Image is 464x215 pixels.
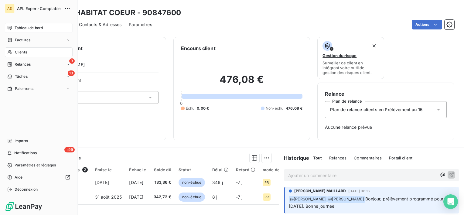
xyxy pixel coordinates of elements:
button: Actions [412,20,442,29]
span: Bonjour, prélèvement programmé pour le [DATE]. Bonne journée [289,196,449,209]
span: Non-échu [266,106,283,111]
span: Clients [15,49,27,55]
div: mode de paiement [263,167,299,172]
span: 0,00 € [197,106,209,111]
div: Open Intercom Messenger [443,194,458,209]
span: [DATE] 08:22 [348,189,370,193]
div: Statut [179,167,205,172]
h6: Relance [325,90,447,97]
span: Surveiller ce client en intégrant votre outil de gestion des risques client. [322,60,379,75]
span: Paramètres et réglages [15,162,56,168]
div: Retard [236,167,255,172]
span: 13 [68,70,75,76]
span: Factures [15,37,30,43]
span: Tout [313,155,322,160]
span: -7 j [236,194,243,200]
span: Paramètres [129,22,152,28]
h6: Encours client [181,45,216,52]
span: 476,08 € [286,106,302,111]
span: [DATE] [129,194,143,200]
div: Solde dû [154,167,171,172]
span: Notifications [14,150,37,156]
span: 342,72 € [154,194,171,200]
span: Plan de relance clients en Prélèvement au 15 [330,107,422,113]
img: Logo LeanPay [5,202,43,211]
span: 8 j [212,194,217,200]
span: 0 [180,101,183,106]
div: Échue le [129,167,146,172]
span: non-échue [179,193,205,202]
span: APL Expert-Comptable [17,6,61,11]
span: Aucune relance prévue [325,124,447,130]
span: Tâches [15,74,28,79]
span: 133,36 € [154,179,171,186]
span: +99 [64,147,75,152]
span: Aide [15,175,23,180]
span: 3 [69,58,75,64]
span: Gestion du risque [322,53,357,58]
span: PR [264,181,269,184]
span: 2 [82,167,88,172]
span: [PERSON_NAME] MAILLARD [294,188,346,194]
span: Imports [15,138,28,144]
h6: Historique [279,154,309,162]
button: Gestion du risqueSurveiller ce client en intégrant votre outil de gestion des risques client. [317,37,384,79]
span: Portail client [389,155,412,160]
span: Contacts & Adresses [79,22,121,28]
a: Aide [5,172,73,182]
span: Propriétés Client [49,78,159,86]
span: [DATE] [129,180,143,185]
div: Délai [212,167,229,172]
span: [DATE] [95,180,109,185]
span: Commentaires [354,155,382,160]
span: 31 août 2025 [95,194,122,200]
div: AE [5,4,15,13]
h6: Informations client [37,45,159,52]
h3: SARL HABITAT COEUR - 90847600 [53,7,181,18]
span: Déconnexion [15,187,38,192]
h2: 476,08 € [181,73,303,92]
span: Paiements [15,86,33,91]
span: Relances [15,62,31,67]
span: PR [264,195,269,199]
span: @ [PERSON_NAME] [327,196,365,203]
div: Émise le [95,167,122,172]
span: Relances [329,155,346,160]
span: -7 j [236,180,243,185]
span: Échu [186,106,195,111]
span: @ [PERSON_NAME] [289,196,327,203]
span: non-échue [179,178,205,187]
span: Tableau de bord [15,25,43,31]
span: 346 j [212,180,223,185]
